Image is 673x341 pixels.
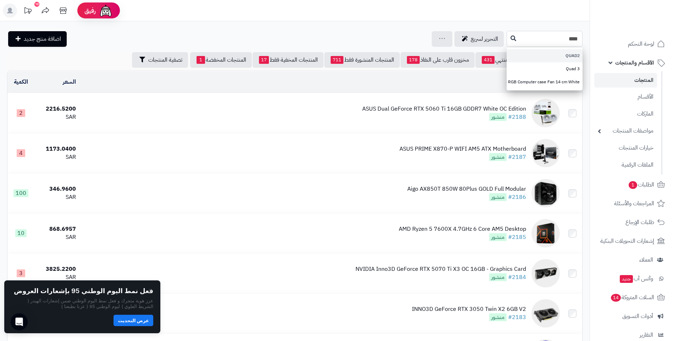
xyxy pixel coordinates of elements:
[401,52,475,68] a: مخزون قارب على النفاذ178
[37,233,76,241] div: SAR
[407,185,526,193] div: Aigo AX850T 850W 80Plus GOLD Full Modular
[197,56,205,64] span: 1
[610,292,654,302] span: السلات المتروكة
[640,330,653,340] span: التقارير
[17,109,25,117] span: 2
[508,233,526,241] a: #2185
[324,52,400,68] a: المنتجات المنشورة فقط711
[19,4,37,19] a: تحديثات المنصة
[594,289,669,306] a: السلات المتروكة14
[489,193,507,201] span: منشور
[34,2,39,7] div: 10
[508,313,526,322] a: #2183
[594,73,657,88] a: المنتجات
[407,56,420,64] span: 178
[594,233,669,250] a: إشعارات التحويلات البنكية
[531,179,560,207] img: Aigo AX850T 850W 80Plus GOLD Full Modular
[489,153,507,161] span: منشور
[594,308,669,325] a: أدوات التسويق
[615,58,654,68] span: الأقسام والمنتجات
[600,236,654,246] span: إشعارات التحويلات البنكية
[412,305,526,313] div: INNO3D GeForce RTX 3050 Twin X2 6GB V2
[37,225,76,233] div: 868.6957
[489,313,507,321] span: منشور
[619,274,653,284] span: وآتس آب
[531,139,560,167] img: ASUS PRIME X870-P WIFI AM5 ATX Motherboard
[594,106,657,122] a: الماركات
[331,56,343,64] span: 711
[399,145,526,153] div: ASUS PRIME X870-P WIFI AM5 ATX Motherboard
[531,99,560,127] img: ASUS Dual GeForce RTX 5060 Ti 16GB GDDR7 White OC Edition
[37,153,76,161] div: SAR
[14,287,153,295] h2: فعل نمط اليوم الوطني 95 بإشعارات العروض
[24,35,61,43] span: اضافة منتج جديد
[475,52,530,68] a: مخزون منتهي431
[625,217,654,227] span: طلبات الإرجاع
[63,78,76,86] a: السعر
[37,185,76,193] div: 346.9600
[132,52,188,68] button: تصفية المنتجات
[37,113,76,121] div: SAR
[259,56,269,64] span: 17
[628,39,654,49] span: لوحة التحكم
[17,149,25,157] span: 4
[37,265,76,273] div: 3825.2200
[625,5,666,20] img: logo-2.png
[629,181,637,189] span: 1
[508,273,526,281] a: #2184
[482,56,495,64] span: 431
[611,294,621,302] span: 14
[14,78,28,86] a: الكمية
[37,145,76,153] div: 1173.0400
[594,157,657,173] a: الملفات الرقمية
[84,6,96,15] span: رفيق
[489,273,507,281] span: منشور
[508,113,526,121] a: #2188
[399,225,526,233] div: AMD Ryzen 5 7600X 4.7GHz 6 Core AM5 Desktop
[114,315,153,326] button: عرض التحديث
[37,105,76,113] div: 2216.5200
[17,269,25,277] span: 3
[8,31,67,47] a: اضافة منتج جديد
[489,233,507,241] span: منشور
[190,52,252,68] a: المنتجات المخفضة1
[37,193,76,201] div: SAR
[620,275,633,283] span: جديد
[11,313,28,330] div: Open Intercom Messenger
[507,62,583,76] a: Quad 3
[355,265,526,273] div: NVIDIA Inno3D GeForce RTX 5070 Ti X3 OC 16GB - Graphics Card
[362,105,526,113] div: ASUS Dual GeForce RTX 5060 Ti 16GB GDDR7 White OC Edition
[507,49,583,62] a: QUAD2
[508,153,526,161] a: #2187
[594,176,669,193] a: الطلبات1
[639,255,653,265] span: العملاء
[614,199,654,208] span: المراجعات والأسئلة
[594,251,669,268] a: العملاء
[594,270,669,287] a: وآتس آبجديد
[594,140,657,156] a: خيارات المنتجات
[622,311,653,321] span: أدوات التسويق
[489,113,507,121] span: منشور
[531,299,560,328] img: INNO3D GeForce RTX 3050 Twin X2 6GB V2
[99,4,113,18] img: ai-face.png
[594,214,669,231] a: طلبات الإرجاع
[471,35,498,43] span: التحرير لسريع
[594,89,657,105] a: الأقسام
[507,76,583,89] a: Thermaltake Riing Quad 14 RGB Computer case Fan 14 cm White
[11,298,153,309] p: عزز هوية متجرك و فعل نمط اليوم الوطني ضمن إشعارات الهيدر ( الشريط العلوي ) ليوم الوطني 95 ( عزنا ...
[253,52,324,68] a: المنتجات المخفية فقط17
[148,56,182,64] span: تصفية المنتجات
[454,31,504,47] a: التحرير لسريع
[15,229,27,237] span: 10
[531,219,560,247] img: AMD Ryzen 5 7600X 4.7GHz 6 Core AM5 Desktop
[594,35,669,52] a: لوحة التحكم
[628,180,654,190] span: الطلبات
[508,193,526,201] a: #2186
[37,273,76,281] div: SAR
[594,195,669,212] a: المراجعات والأسئلة
[13,189,28,197] span: 100
[594,123,657,139] a: مواصفات المنتجات
[531,259,560,287] img: NVIDIA Inno3D GeForce RTX 5070 Ti X3 OC 16GB - Graphics Card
